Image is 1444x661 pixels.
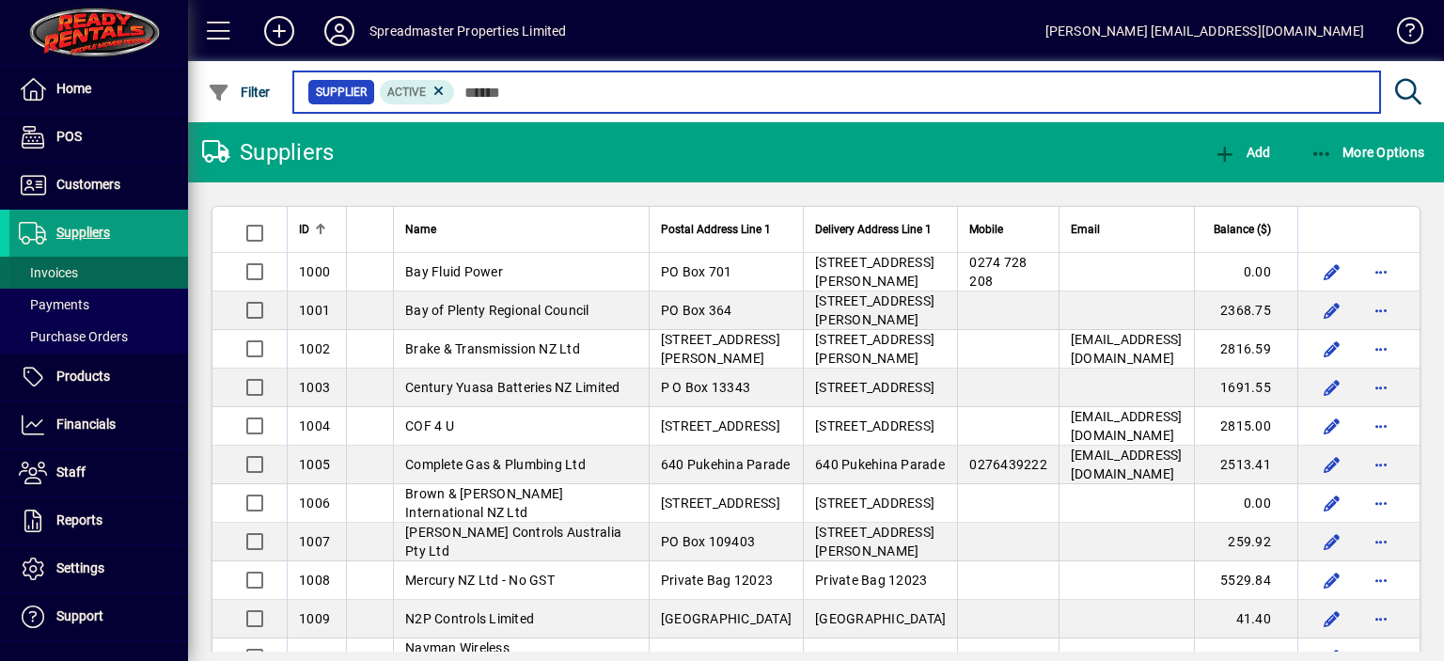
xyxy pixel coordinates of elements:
[661,534,755,549] span: PO Box 109403
[815,293,934,327] span: [STREET_ADDRESS][PERSON_NAME]
[661,418,780,433] span: [STREET_ADDRESS]
[299,341,330,356] span: 1002
[309,14,369,48] button: Profile
[56,129,82,144] span: POS
[1071,219,1183,240] div: Email
[299,573,330,588] span: 1008
[387,86,426,99] span: Active
[369,16,566,46] div: Spreadmaster Properties Limited
[1317,527,1347,557] button: Edit
[56,417,116,432] span: Financials
[405,341,580,356] span: Brake & Transmission NZ Ltd
[1317,449,1347,480] button: Edit
[19,329,128,344] span: Purchase Orders
[249,14,309,48] button: Add
[1366,604,1396,634] button: More options
[661,380,750,395] span: P O Box 13343
[815,255,934,289] span: [STREET_ADDRESS][PERSON_NAME]
[969,255,1027,289] span: 0274 728 208
[9,162,188,209] a: Customers
[56,369,110,384] span: Products
[1366,449,1396,480] button: More options
[661,219,771,240] span: Postal Address Line 1
[1071,448,1183,481] span: [EMAIL_ADDRESS][DOMAIN_NAME]
[9,114,188,161] a: POS
[9,289,188,321] a: Payments
[9,449,188,496] a: Staff
[1317,411,1347,441] button: Edit
[56,81,91,96] span: Home
[299,380,330,395] span: 1003
[203,75,275,109] button: Filter
[1366,527,1396,557] button: More options
[299,611,330,626] span: 1009
[405,303,589,318] span: Bay of Plenty Regional Council
[1366,257,1396,287] button: More options
[299,219,309,240] span: ID
[9,257,188,289] a: Invoices
[969,219,1047,240] div: Mobile
[299,219,335,240] div: ID
[9,354,188,401] a: Products
[1317,604,1347,634] button: Edit
[815,525,934,559] span: [STREET_ADDRESS][PERSON_NAME]
[1194,253,1297,291] td: 0.00
[9,593,188,640] a: Support
[1194,523,1297,561] td: 259.92
[1071,332,1183,366] span: [EMAIL_ADDRESS][DOMAIN_NAME]
[405,457,586,472] span: Complete Gas & Plumbing Ltd
[405,486,563,520] span: Brown & [PERSON_NAME] International NZ Ltd
[19,297,89,312] span: Payments
[1071,409,1183,443] span: [EMAIL_ADDRESS][DOMAIN_NAME]
[9,401,188,449] a: Financials
[1206,219,1288,240] div: Balance ($)
[1214,219,1271,240] span: Balance ($)
[19,265,78,280] span: Invoices
[1366,334,1396,364] button: More options
[9,545,188,592] a: Settings
[1194,600,1297,638] td: 41.40
[405,219,436,240] span: Name
[661,303,732,318] span: PO Box 364
[815,496,934,511] span: [STREET_ADDRESS]
[299,264,330,279] span: 1000
[1317,257,1347,287] button: Edit
[56,225,110,240] span: Suppliers
[299,418,330,433] span: 1004
[405,573,555,588] span: Mercury NZ Ltd - No GST
[1194,291,1297,330] td: 2368.75
[1317,334,1347,364] button: Edit
[1214,145,1270,160] span: Add
[1194,330,1297,369] td: 2816.59
[316,83,367,102] span: Supplier
[1311,145,1425,160] span: More Options
[380,80,455,104] mat-chip: Activation Status: Active
[1383,4,1420,65] a: Knowledge Base
[9,497,188,544] a: Reports
[1194,407,1297,446] td: 2815.00
[299,457,330,472] span: 1005
[405,380,620,395] span: Century Yuasa Batteries NZ Limited
[1366,295,1396,325] button: More options
[661,573,773,588] span: Private Bag 12023
[1194,446,1297,484] td: 2513.41
[56,608,103,623] span: Support
[815,418,934,433] span: [STREET_ADDRESS]
[1194,484,1297,523] td: 0.00
[1209,135,1275,169] button: Add
[405,418,454,433] span: COF 4 U
[56,464,86,480] span: Staff
[661,332,780,366] span: [STREET_ADDRESS][PERSON_NAME]
[1366,372,1396,402] button: More options
[299,534,330,549] span: 1007
[56,177,120,192] span: Customers
[661,264,732,279] span: PO Box 701
[815,219,932,240] span: Delivery Address Line 1
[815,332,934,366] span: [STREET_ADDRESS][PERSON_NAME]
[405,525,621,559] span: [PERSON_NAME] Controls Australia Pty Ltd
[815,380,934,395] span: [STREET_ADDRESS]
[1045,16,1364,46] div: [PERSON_NAME] [EMAIL_ADDRESS][DOMAIN_NAME]
[9,321,188,353] a: Purchase Orders
[1317,565,1347,595] button: Edit
[405,611,534,626] span: N2P Controls Limited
